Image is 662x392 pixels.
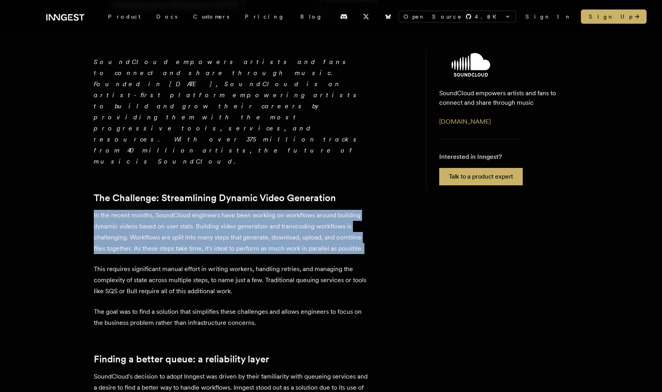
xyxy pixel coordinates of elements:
[439,89,556,107] p: SoundCloud empowers artists and fans to connect and share through music
[148,9,185,24] a: Docs
[439,118,491,125] a: [DOMAIN_NAME]
[237,9,292,24] a: Pricing
[379,10,397,23] a: Bluesky
[581,9,647,24] a: Sign Up
[94,58,361,165] em: SoundCloud empowers artists and fans to connect and share through music. Founded in [DATE], Sound...
[292,9,330,24] a: Blog
[94,210,371,254] p: In the recent months, SoundCloud engineers have been working on workflows around building dynamic...
[525,13,571,21] a: Sign In
[423,53,518,77] img: SoundCloud's logo
[357,10,375,23] a: X
[185,9,237,24] a: Customers
[439,168,523,185] a: Talk to a product expert
[94,354,269,365] a: Finding a better queue: a reliability layer
[404,13,462,21] span: Open Source
[439,152,523,162] p: Interested in Inngest?
[94,192,336,204] a: The Challenge: Streamlining Dynamic Video Generation
[335,10,353,23] a: Discord
[475,13,501,21] span: 4.8 K
[94,306,371,328] p: The goal was to find a solution that simplifies these challenges and allows engineers to focus on...
[94,264,371,297] p: This requires significant manual effort in writing workers, handling retries, and managing the co...
[100,9,148,24] div: Product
